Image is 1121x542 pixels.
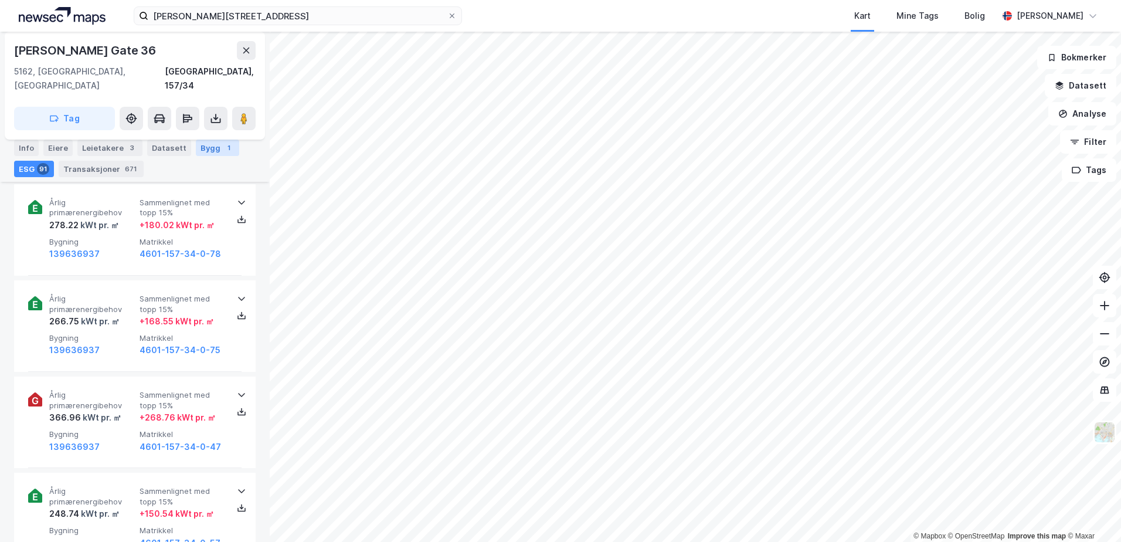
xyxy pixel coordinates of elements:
[1048,102,1116,126] button: Analyse
[140,218,215,232] div: + 180.02 kWt pr. ㎡
[43,140,73,156] div: Eiere
[49,314,120,328] div: 266.75
[79,507,120,521] div: kWt pr. ㎡
[140,486,225,507] span: Sammenlignet med topp 15%
[1062,486,1121,542] iframe: Chat Widget
[14,41,158,60] div: [PERSON_NAME] Gate 36
[49,440,100,454] button: 139636937
[37,163,49,175] div: 91
[140,526,225,536] span: Matrikkel
[854,9,871,23] div: Kart
[49,507,120,521] div: 248.74
[49,343,100,357] button: 139636937
[49,486,135,507] span: Årlig primærenergibehov
[140,247,221,261] button: 4601-157-34-0-78
[140,411,216,425] div: + 268.76 kWt pr. ㎡
[19,7,106,25] img: logo.a4113a55bc3d86da70a041830d287a7e.svg
[14,65,165,93] div: 5162, [GEOGRAPHIC_DATA], [GEOGRAPHIC_DATA]
[126,142,138,154] div: 3
[140,390,225,411] span: Sammenlignet med topp 15%
[1062,486,1121,542] div: Kontrollprogram for chat
[1062,158,1116,182] button: Tags
[49,218,119,232] div: 278.22
[14,161,54,177] div: ESG
[140,440,221,454] button: 4601-157-34-0-47
[140,198,225,218] span: Sammenlignet med topp 15%
[140,314,214,328] div: + 168.55 kWt pr. ㎡
[913,532,946,540] a: Mapbox
[49,526,135,536] span: Bygning
[1008,532,1066,540] a: Improve this map
[123,163,139,175] div: 671
[223,142,235,154] div: 1
[49,198,135,218] span: Årlig primærenergibehov
[49,237,135,247] span: Bygning
[147,140,191,156] div: Datasett
[196,140,239,156] div: Bygg
[14,140,39,156] div: Info
[140,429,225,439] span: Matrikkel
[77,140,142,156] div: Leietakere
[59,161,144,177] div: Transaksjoner
[49,333,135,343] span: Bygning
[1045,74,1116,97] button: Datasett
[165,65,256,93] div: [GEOGRAPHIC_DATA], 157/34
[79,218,119,232] div: kWt pr. ㎡
[81,411,121,425] div: kWt pr. ㎡
[1017,9,1083,23] div: [PERSON_NAME]
[140,333,225,343] span: Matrikkel
[140,507,214,521] div: + 150.54 kWt pr. ㎡
[948,532,1005,540] a: OpenStreetMap
[964,9,985,23] div: Bolig
[1093,421,1116,443] img: Z
[49,294,135,314] span: Årlig primærenergibehov
[49,247,100,261] button: 139636937
[79,314,120,328] div: kWt pr. ㎡
[1060,130,1116,154] button: Filter
[49,411,121,425] div: 366.96
[1037,46,1116,69] button: Bokmerker
[140,294,225,314] span: Sammenlignet med topp 15%
[49,390,135,411] span: Årlig primærenergibehov
[140,237,225,247] span: Matrikkel
[896,9,939,23] div: Mine Tags
[49,429,135,439] span: Bygning
[148,7,447,25] input: Søk på adresse, matrikkel, gårdeiere, leietakere eller personer
[140,343,220,357] button: 4601-157-34-0-75
[14,107,115,130] button: Tag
